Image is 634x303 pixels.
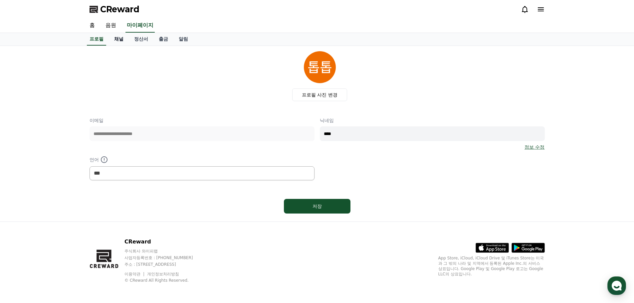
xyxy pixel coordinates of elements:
div: 저장 [297,203,337,210]
span: 홈 [21,221,25,226]
p: 언어 [90,156,315,164]
a: 정산서 [129,33,153,46]
p: 이메일 [90,117,315,124]
a: 알림 [173,33,193,46]
p: 주식회사 와이피랩 [124,248,206,254]
a: 출금 [153,33,173,46]
span: 대화 [61,221,69,227]
a: 설정 [86,211,128,227]
p: App Store, iCloud, iCloud Drive 및 iTunes Store는 미국과 그 밖의 나라 및 지역에서 등록된 Apple Inc.의 서비스 상표입니다. Goo... [438,255,545,277]
p: CReward [124,238,206,246]
a: 이용약관 [124,272,145,276]
span: CReward [100,4,139,15]
a: 채널 [109,33,129,46]
a: CReward [90,4,139,15]
button: 저장 [284,199,350,214]
p: 사업자등록번호 : [PHONE_NUMBER] [124,255,206,260]
a: 음원 [100,19,121,33]
a: 홈 [84,19,100,33]
img: profile_image [304,51,336,83]
a: 마이페이지 [125,19,155,33]
p: 닉네임 [320,117,545,124]
a: 개인정보처리방침 [147,272,179,276]
a: 대화 [44,211,86,227]
label: 프로필 사진 변경 [292,88,347,101]
a: 홈 [2,211,44,227]
p: 주소 : [STREET_ADDRESS] [124,262,206,267]
a: 정보 수정 [525,144,544,150]
span: 설정 [103,221,111,226]
a: 프로필 [87,33,106,46]
p: © CReward All Rights Reserved. [124,278,206,283]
